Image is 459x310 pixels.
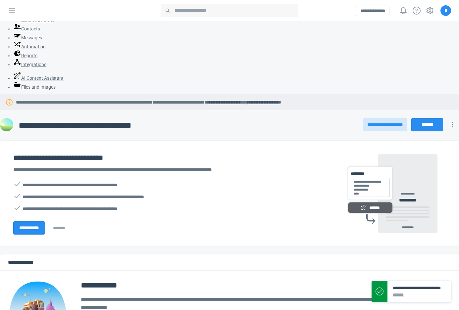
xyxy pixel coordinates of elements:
span: Automation [21,44,46,49]
span: Files and Images [21,84,56,90]
span: Messages [21,35,42,40]
a: AI Content Assistant [13,75,64,81]
span: Contacts [21,26,40,31]
a: Messages [13,35,42,40]
a: Automation [13,44,46,49]
a: Files and Images [13,84,56,90]
span: Integrations [21,62,46,67]
a: Reports [13,53,37,58]
a: Contacts [13,26,40,31]
a: Integrations [13,62,46,67]
span: AI Content Assistant [21,75,64,81]
span: Reports [21,53,37,58]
